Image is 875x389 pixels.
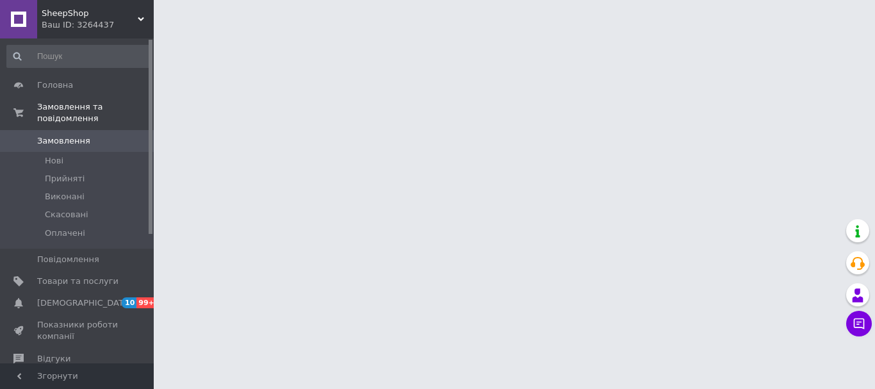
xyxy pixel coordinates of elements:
[37,297,132,309] span: [DEMOGRAPHIC_DATA]
[37,353,70,365] span: Відгуки
[846,311,872,336] button: Чат з покупцем
[6,45,151,68] input: Пошук
[37,319,119,342] span: Показники роботи компанії
[45,173,85,185] span: Прийняті
[45,228,85,239] span: Оплачені
[42,8,138,19] span: SheepShop
[37,135,90,147] span: Замовлення
[136,297,158,308] span: 99+
[37,276,119,287] span: Товари та послуги
[45,155,63,167] span: Нові
[42,19,154,31] div: Ваш ID: 3264437
[37,254,99,265] span: Повідомлення
[122,297,136,308] span: 10
[37,79,73,91] span: Головна
[45,209,88,220] span: Скасовані
[37,101,154,124] span: Замовлення та повідомлення
[45,191,85,203] span: Виконані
